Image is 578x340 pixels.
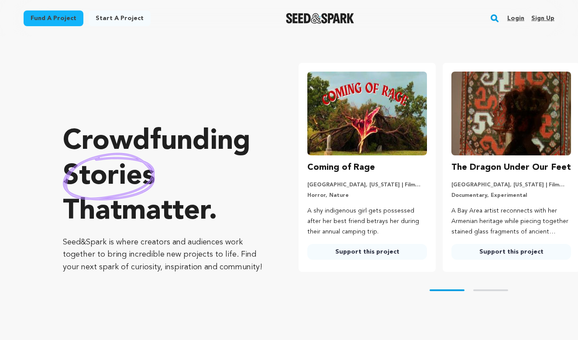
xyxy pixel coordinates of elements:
[63,153,155,200] img: hand sketched image
[451,182,571,189] p: [GEOGRAPHIC_DATA], [US_STATE] | Film Feature
[63,124,264,229] p: Crowdfunding that .
[24,10,83,26] a: Fund a project
[286,13,354,24] a: Seed&Spark Homepage
[531,11,554,25] a: Sign up
[307,206,427,237] p: A shy indigenous girl gets possessed after her best friend betrays her during their annual campin...
[307,72,427,155] img: Coming of Rage image
[451,192,571,199] p: Documentary, Experimental
[451,244,571,260] a: Support this project
[451,72,571,155] img: The Dragon Under Our Feet image
[507,11,524,25] a: Login
[307,182,427,189] p: [GEOGRAPHIC_DATA], [US_STATE] | Film Short
[286,13,354,24] img: Seed&Spark Logo Dark Mode
[307,161,375,175] h3: Coming of Rage
[307,192,427,199] p: Horror, Nature
[89,10,151,26] a: Start a project
[307,244,427,260] a: Support this project
[451,206,571,237] p: A Bay Area artist reconnects with her Armenian heritage while piecing together stained glass frag...
[122,198,209,226] span: matter
[63,236,264,274] p: Seed&Spark is where creators and audiences work together to bring incredible new projects to life...
[451,161,571,175] h3: The Dragon Under Our Feet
